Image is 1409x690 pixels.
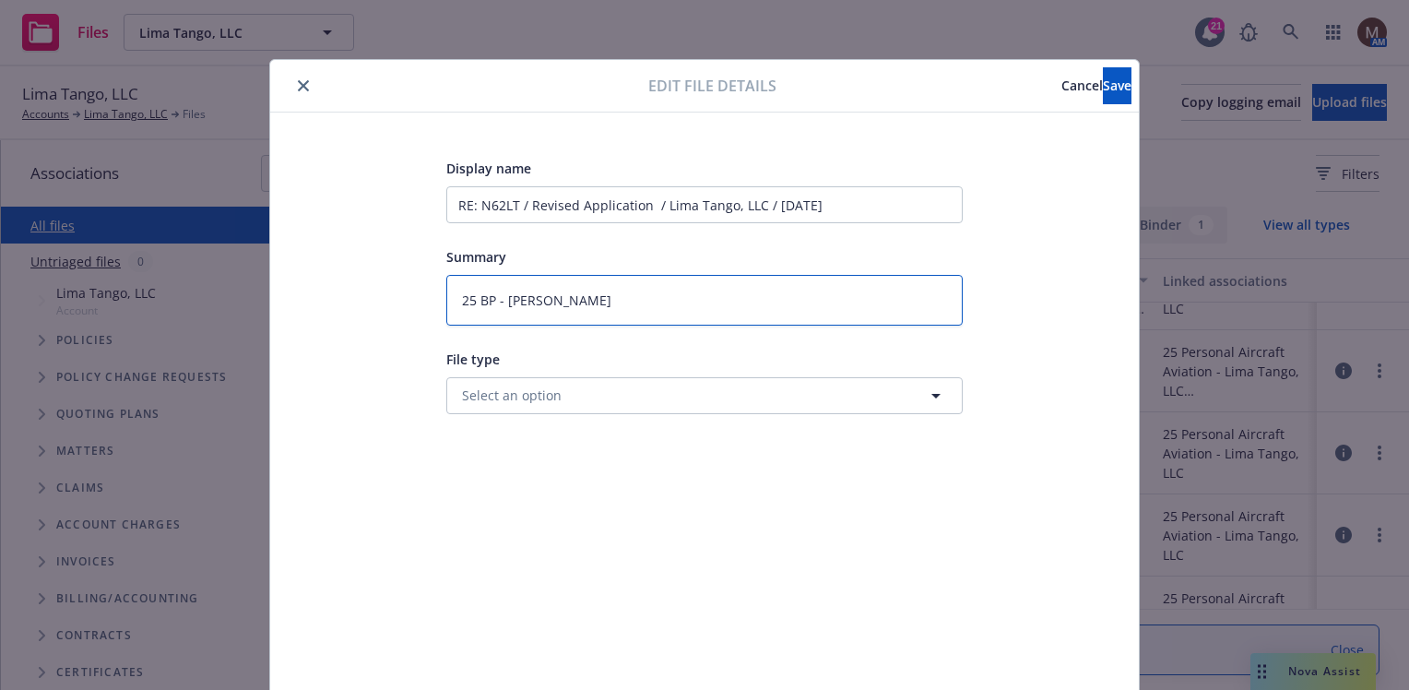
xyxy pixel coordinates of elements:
[446,377,963,414] button: Select an option
[292,75,314,97] button: close
[446,351,500,368] span: File type
[1061,67,1103,104] button: Cancel
[446,186,963,223] input: Add display name here
[446,160,531,177] span: Display name
[446,248,506,266] span: Summary
[1103,77,1131,94] span: Save
[1103,67,1131,104] button: Save
[462,386,562,405] span: Select an option
[648,75,776,97] span: Edit file details
[446,275,963,326] textarea: 25 BP - [PERSON_NAME]
[1061,77,1103,94] span: Cancel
